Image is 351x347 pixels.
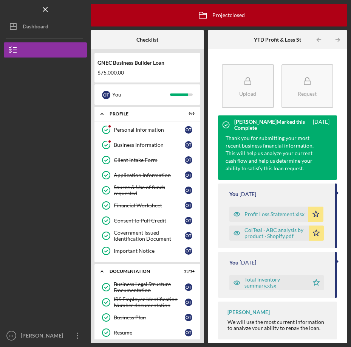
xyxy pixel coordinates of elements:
a: Government Issued Identification DocumentOT [98,228,196,243]
div: $75,000.00 [97,70,197,76]
div: Request [298,91,317,96]
a: IRS Employer Identification Number documentationOT [98,295,196,310]
div: O T [185,329,192,336]
div: Business Information [114,142,185,148]
button: Upload [222,64,274,108]
div: You [229,191,238,197]
div: O T [185,202,192,209]
a: Application InformationOT [98,168,196,183]
div: Business Plan [114,314,185,321]
div: Important Notice [114,248,185,254]
button: OT[PERSON_NAME] [4,328,87,343]
button: Request [281,64,333,108]
div: 13 / 14 [181,269,195,274]
button: Profit Loss Statement.xlsx [229,207,323,222]
div: Project closed [193,6,245,25]
div: You [112,88,170,101]
time: 2023-08-03 11:35 [240,191,256,197]
div: You [229,260,238,266]
div: O T [185,247,192,255]
div: IRS Employer Identification Number documentation [114,296,185,308]
div: Profit Loss Statement.xlsx [244,211,305,217]
div: Client Intake Form [114,157,185,163]
div: O T [185,187,192,194]
div: Thank you for submitting your most recent business financial information. This will help us analy... [218,134,329,180]
div: Upload [239,91,256,96]
div: O T [185,126,192,134]
div: ColTeal · ABC analysis by product · Shopify.pdf [244,227,305,239]
div: Profile [110,112,176,116]
div: [PERSON_NAME] [19,328,68,345]
button: ColTeal · ABC analysis by product · Shopify.pdf [229,226,323,241]
b: Checklist [136,37,158,43]
a: Business PlanOT [98,310,196,325]
a: Source & Use of funds requestedOT [98,183,196,198]
a: Consent to Pull CreditOT [98,213,196,228]
div: Source & Use of funds requested [114,184,185,196]
div: [PERSON_NAME] [227,309,270,315]
a: Client Intake FormOT [98,152,196,168]
time: 2023-07-27 23:21 [240,260,256,266]
div: O T [185,171,192,179]
div: O T [185,217,192,224]
div: Resume [114,330,185,336]
div: Business Legal Structure Documentation [114,281,185,293]
a: Business Legal Structure DocumentationOT [98,280,196,295]
a: Business InformationOT [98,137,196,152]
a: Financial WorksheetOT [98,198,196,213]
div: O T [185,299,192,306]
b: YTD Profit & Loss Statement [254,37,320,43]
time: 2023-08-03 12:36 [313,119,329,131]
div: 9 / 9 [181,112,195,116]
div: Total inventory summary.xlsx [244,277,305,289]
text: OT [9,334,14,338]
div: Dashboard [23,19,48,36]
a: Important NoticeOT [98,243,196,258]
div: Consent to Pull Credit [114,218,185,224]
div: GNEC Business Builder Loan [97,60,197,66]
button: Total inventory summary.xlsx [229,275,323,290]
div: O T [185,314,192,321]
div: O T [185,232,192,240]
div: O T [185,141,192,149]
a: Personal InformationOT [98,122,196,137]
div: Financial Worksheet [114,202,185,209]
div: [PERSON_NAME] Marked this Complete [234,119,312,131]
div: Documentation [110,269,176,274]
a: ResumeOT [98,325,196,340]
div: Government Issued Identification Document [114,230,185,242]
div: Personal Information [114,127,185,133]
div: Application Information [114,172,185,178]
div: O T [185,283,192,291]
div: O T [185,156,192,164]
button: Dashboard [4,19,87,34]
div: O T [102,91,110,99]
